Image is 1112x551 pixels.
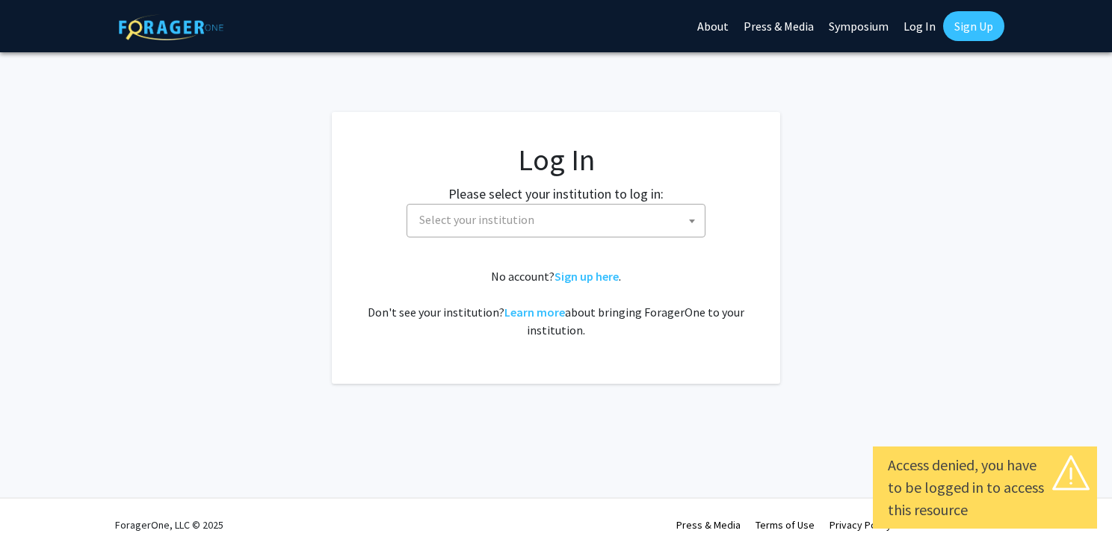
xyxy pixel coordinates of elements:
span: Select your institution [407,204,705,237]
div: No account? . Don't see your institution? about bringing ForagerOne to your institution. [362,267,750,339]
a: Press & Media [676,518,741,532]
a: Terms of Use [756,518,815,532]
img: ForagerOne Logo [119,14,223,40]
div: Access denied, you have to be logged in to access this resource [888,454,1082,521]
div: ForagerOne, LLC © 2025 [115,499,223,551]
a: Sign up here [555,269,619,284]
a: Sign Up [943,11,1004,41]
span: Select your institution [419,212,534,227]
span: Select your institution [413,205,705,235]
iframe: Chat [1048,484,1101,540]
label: Please select your institution to log in: [448,184,664,204]
a: Privacy Policy [830,518,892,532]
h1: Log In [362,142,750,178]
a: Learn more about bringing ForagerOne to your institution [504,305,565,320]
